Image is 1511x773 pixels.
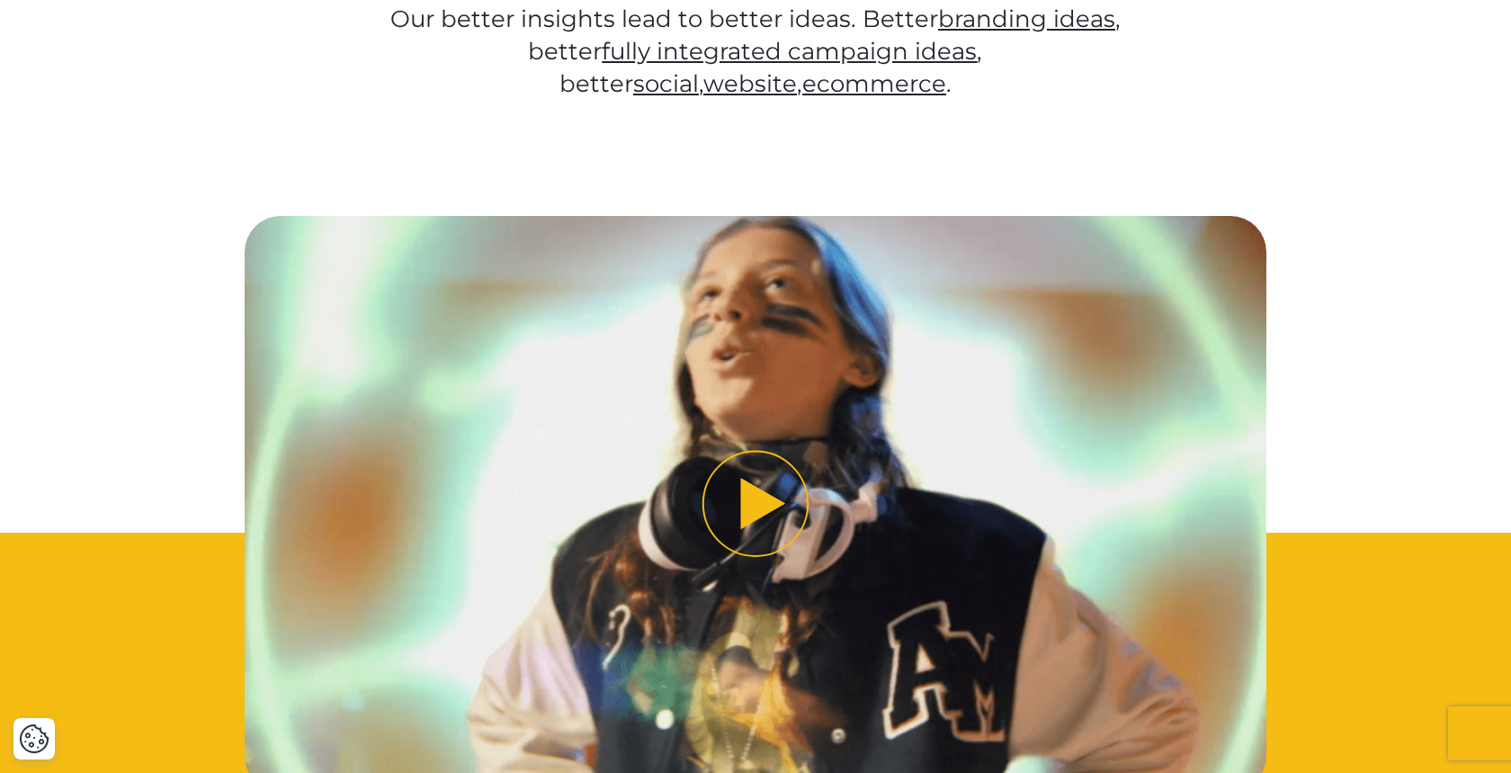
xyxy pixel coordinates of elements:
[938,4,1115,33] a: branding ideas
[633,69,699,98] a: social
[602,37,977,66] a: fully integrated campaign ideas
[19,724,49,754] button: Cookie Settings
[19,724,49,754] img: Revisit consent button
[703,69,797,98] a: website
[349,4,1161,101] p: Our better insights lead to better ideas. Better , better , better , , .
[802,69,946,98] a: ecommerce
